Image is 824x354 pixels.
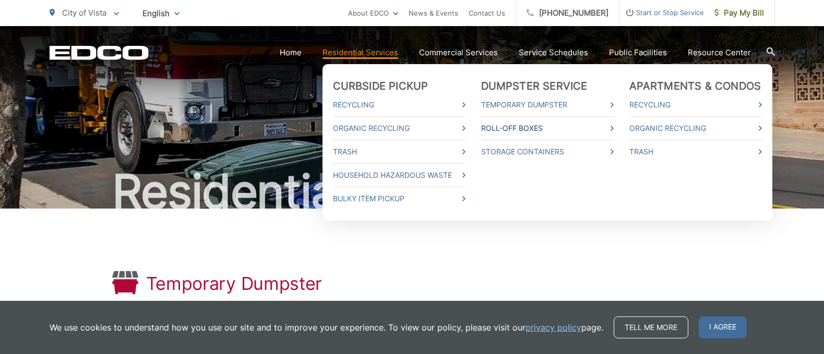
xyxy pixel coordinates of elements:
a: About EDCO [348,7,398,19]
a: Household Hazardous Waste [333,169,465,181]
a: Trash [333,145,465,158]
a: Commercial Services [419,46,498,59]
a: Storage Containers [481,145,614,158]
a: Public Facilities [609,46,667,59]
a: Home [280,46,302,59]
a: Organic Recycling [333,122,465,135]
a: Service Schedules [519,46,588,59]
a: Roll-Off Boxes [481,122,614,135]
a: Recycling [333,99,465,111]
a: Contact Us [469,7,505,19]
a: Bulky Item Pickup [333,192,465,205]
h1: Temporary Dumpster [146,273,323,294]
a: News & Events [409,7,458,19]
p: We use cookies to understand how you use our site and to improve your experience. To view our pol... [50,321,603,334]
span: Pay My Bill [714,7,764,19]
a: Curbside Pickup [333,80,428,92]
a: Temporary Dumpster [481,99,614,111]
h2: Residential Services [50,166,775,218]
span: English [135,4,187,22]
a: Residential Services [323,46,398,59]
a: EDCD logo. Return to the homepage. [50,45,149,60]
a: privacy policy [526,321,581,334]
a: Dumpster Service [481,80,588,92]
span: City of Vista [62,8,106,18]
a: Tell me more [614,316,688,338]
